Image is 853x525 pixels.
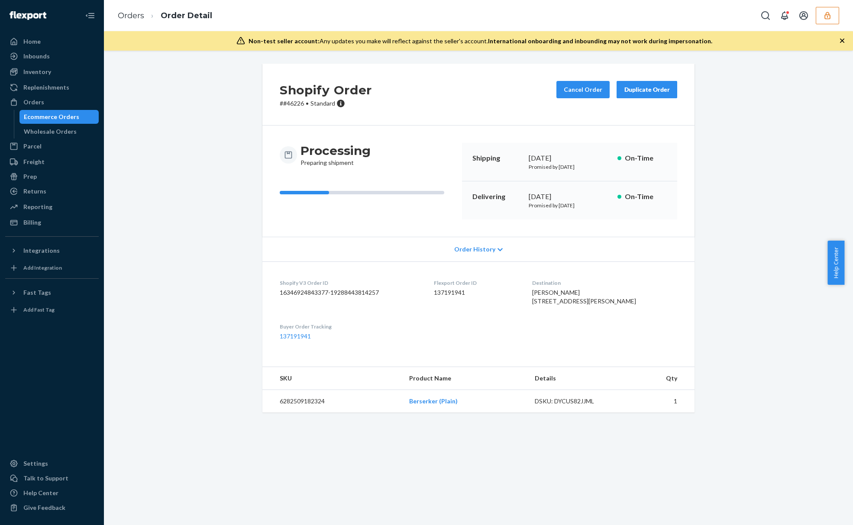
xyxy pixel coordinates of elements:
[23,306,55,313] div: Add Fast Tag
[310,100,335,107] span: Standard
[23,489,58,497] div: Help Center
[402,367,528,390] th: Product Name
[23,203,52,211] div: Reporting
[5,501,99,515] button: Give Feedback
[798,499,844,521] iframe: Opens a widget where you can chat to one of our agents
[488,37,712,45] span: International onboarding and inbounding may not work during impersonation.
[23,218,41,227] div: Billing
[306,100,309,107] span: •
[776,7,793,24] button: Open notifications
[532,289,636,305] span: [PERSON_NAME] [STREET_ADDRESS][PERSON_NAME]
[280,279,420,287] dt: Shopify V3 Order ID
[280,332,311,340] a: 137191941
[5,286,99,300] button: Fast Tags
[795,7,812,24] button: Open account menu
[5,81,99,94] a: Replenishments
[19,110,99,124] a: Ecommerce Orders
[532,279,677,287] dt: Destination
[5,49,99,63] a: Inbounds
[529,153,611,163] div: [DATE]
[528,367,623,390] th: Details
[535,397,616,406] div: DSKU: DYCUS82JJML
[5,184,99,198] a: Returns
[23,158,45,166] div: Freight
[23,246,60,255] div: Integrations
[23,187,46,196] div: Returns
[5,457,99,470] a: Settings
[757,7,774,24] button: Open Search Box
[529,163,611,171] p: Promised by [DATE]
[409,397,458,405] a: Berserker (Plain)
[280,99,372,108] p: # #46226
[625,192,667,202] p: On-Time
[161,11,212,20] a: Order Detail
[434,288,518,297] dd: 137191941
[262,390,402,413] td: 6282509182324
[24,127,77,136] div: Wholesale Orders
[5,244,99,258] button: Integrations
[5,155,99,169] a: Freight
[529,192,611,202] div: [DATE]
[472,153,522,163] p: Shipping
[5,216,99,229] a: Billing
[5,486,99,500] a: Help Center
[5,200,99,214] a: Reporting
[262,367,402,390] th: SKU
[23,264,62,271] div: Add Integration
[23,83,69,92] div: Replenishments
[23,288,51,297] div: Fast Tags
[454,245,495,254] span: Order History
[111,3,219,29] ol: breadcrumbs
[623,390,695,413] td: 1
[23,172,37,181] div: Prep
[280,323,420,330] dt: Buyer Order Tracking
[827,241,844,285] button: Help Center
[249,37,320,45] span: Non-test seller account:
[5,303,99,317] a: Add Fast Tag
[23,459,48,468] div: Settings
[529,202,611,209] p: Promised by [DATE]
[5,65,99,79] a: Inventory
[24,113,79,121] div: Ecommerce Orders
[300,143,371,158] h3: Processing
[5,95,99,109] a: Orders
[5,261,99,275] a: Add Integration
[434,279,518,287] dt: Flexport Order ID
[625,153,667,163] p: On-Time
[280,288,420,297] dd: 16346924843377-19288443814257
[472,192,522,202] p: Delivering
[280,81,372,99] h2: Shopify Order
[23,37,41,46] div: Home
[5,471,99,485] button: Talk to Support
[118,11,144,20] a: Orders
[617,81,677,98] button: Duplicate Order
[5,139,99,153] a: Parcel
[19,125,99,138] a: Wholesale Orders
[23,68,51,76] div: Inventory
[23,52,50,61] div: Inbounds
[624,85,670,94] div: Duplicate Order
[10,11,46,20] img: Flexport logo
[556,81,610,98] button: Cancel Order
[81,7,99,24] button: Close Navigation
[23,503,65,512] div: Give Feedback
[623,367,695,390] th: Qty
[5,170,99,184] a: Prep
[5,35,99,48] a: Home
[23,474,68,483] div: Talk to Support
[300,143,371,167] div: Preparing shipment
[23,142,42,151] div: Parcel
[249,37,712,45] div: Any updates you make will reflect against the seller's account.
[23,98,44,106] div: Orders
